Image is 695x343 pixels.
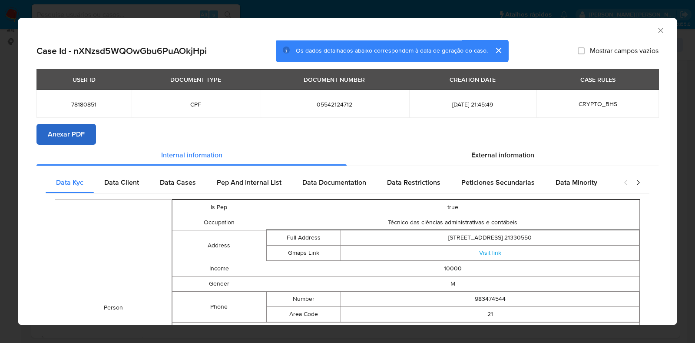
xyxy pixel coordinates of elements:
[48,125,85,144] span: Anexar PDF
[488,40,509,61] button: cerrar
[420,100,526,108] span: [DATE] 21:45:49
[341,292,639,307] td: 983474544
[67,72,101,87] div: USER ID
[471,150,534,160] span: External information
[578,47,585,54] input: Mostrar campos vazios
[161,150,222,160] span: Internal information
[172,200,266,215] td: Is Pep
[165,72,226,87] div: DOCUMENT TYPE
[266,307,341,322] td: Area Code
[556,177,597,187] span: Data Minority
[387,177,440,187] span: Data Restrictions
[341,230,639,246] td: [STREET_ADDRESS] 21330550
[172,215,266,230] td: Occupation
[266,261,640,276] td: 10000
[172,276,266,292] td: Gender
[444,72,501,87] div: CREATION DATE
[160,177,196,187] span: Data Cases
[296,47,488,55] span: Os dados detalhados abaixo correspondem à data de geração do caso.
[266,246,341,261] td: Gmaps Link
[479,249,501,257] a: Visit link
[172,261,266,276] td: Income
[298,72,370,87] div: DOCUMENT NUMBER
[56,177,83,187] span: Data Kyc
[266,230,341,246] td: Full Address
[266,276,640,292] td: M
[172,323,266,338] td: Nationality
[656,26,664,34] button: Fechar a janela
[36,124,96,145] button: Anexar PDF
[18,18,677,325] div: closure-recommendation-modal
[270,100,399,108] span: 05542124712
[172,230,266,261] td: Address
[590,47,659,55] span: Mostrar campos vazios
[575,72,621,87] div: CASE RULES
[302,177,366,187] span: Data Documentation
[36,45,207,57] h2: Case Id - nXNzsd5WQOwGbu6PuAOkjHpi
[172,292,266,323] td: Phone
[104,177,139,187] span: Data Client
[266,292,341,307] td: Number
[46,172,615,193] div: Detailed internal info
[47,100,121,108] span: 78180851
[579,100,617,108] span: CRYPTO_BHS
[266,323,640,338] td: BR
[266,215,640,230] td: Técnico das ciências administrativas e contábeis
[341,307,639,322] td: 21
[266,200,640,215] td: true
[461,177,535,187] span: Peticiones Secundarias
[142,100,249,108] span: CPF
[36,145,659,166] div: Detailed info
[217,177,281,187] span: Pep And Internal List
